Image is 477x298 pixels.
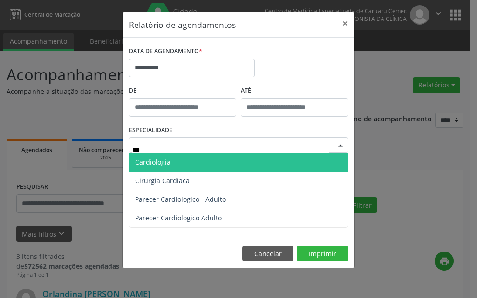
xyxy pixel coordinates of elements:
[129,19,236,31] h5: Relatório de agendamentos
[297,246,348,262] button: Imprimir
[129,84,236,98] label: De
[135,195,226,204] span: Parecer Cardiologico - Adulto
[241,84,348,98] label: ATÉ
[242,246,293,262] button: Cancelar
[135,213,222,222] span: Parecer Cardiologico Adulto
[135,176,190,185] span: Cirurgia Cardiaca
[129,123,172,138] label: ESPECIALIDADE
[135,158,170,166] span: Cardiologia
[336,12,354,35] button: Close
[129,44,202,59] label: DATA DE AGENDAMENTO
